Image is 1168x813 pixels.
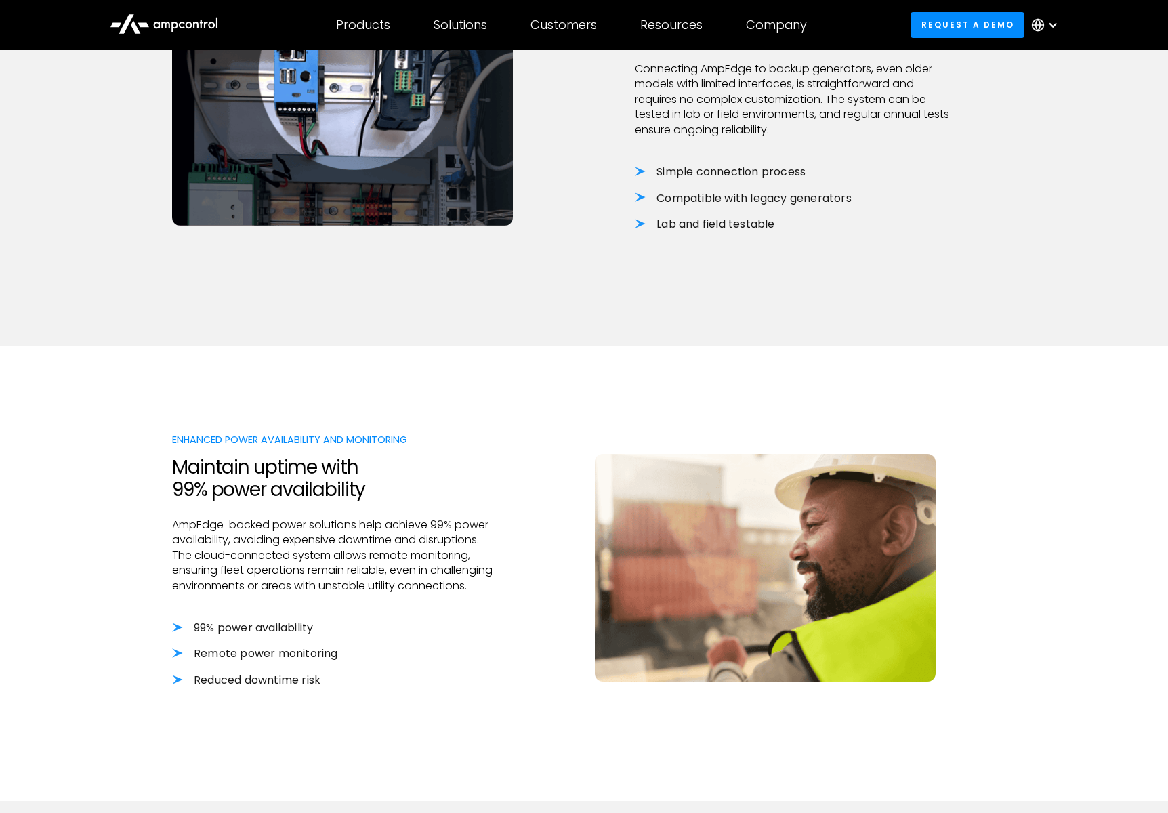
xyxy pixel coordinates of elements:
p: Connecting AmpEdge to backup generators, even older models with limited interfaces, is straightfo... [635,62,956,138]
div: Solutions [434,18,487,33]
li: Remote power monitoring [172,646,493,661]
div: Products [336,18,390,33]
p: AmpEdge-backed power solutions help achieve 99% power availability, avoiding expensive downtime a... [172,518,493,593]
div: Customers [530,18,597,33]
li: Lab and field testable [635,217,956,232]
div: Company [746,18,807,33]
li: Simple connection process [635,165,956,180]
a: Request a demo [911,12,1024,37]
div: Resources [640,18,703,33]
div: Enhanced Power Availability and Monitoring [172,432,493,447]
h2: Maintain uptime with 99% power availability [172,456,493,501]
img: Driver at logistic hub [595,454,936,681]
li: 99% power availability [172,621,493,635]
li: Reduced downtime risk [172,673,493,688]
li: Compatible with legacy generators [635,191,956,206]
